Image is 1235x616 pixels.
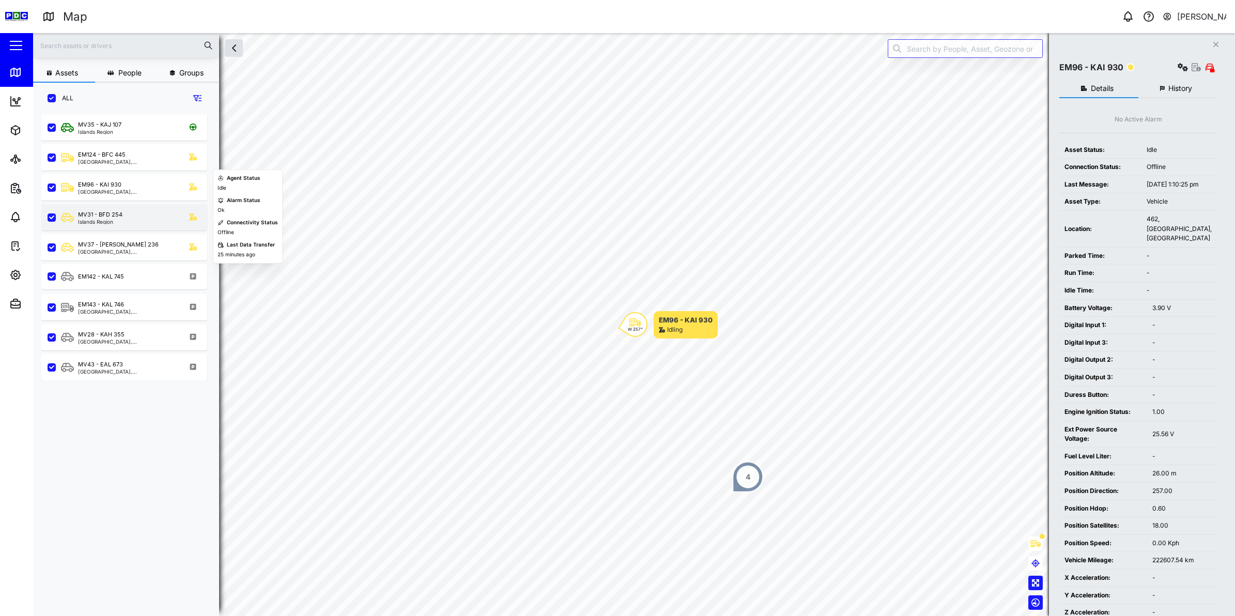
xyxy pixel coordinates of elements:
div: Dashboard [27,96,73,107]
div: 25.56 V [1152,429,1212,439]
div: - [1152,338,1212,348]
div: Position Altitude: [1064,469,1142,479]
div: Vehicle [1147,197,1212,207]
div: Battery Voltage: [1064,303,1142,313]
div: No Active Alarm [1115,115,1162,125]
div: EM143 - KAL 746 [78,300,124,309]
div: Digital Output 2: [1064,355,1142,365]
div: MV43 - EAL 673 [78,360,123,369]
div: - [1147,286,1212,296]
div: Map [27,67,50,78]
div: Alarm Status [227,196,260,205]
div: Asset Type: [1064,197,1136,207]
div: X Acceleration: [1064,573,1142,583]
div: [GEOGRAPHIC_DATA], [GEOGRAPHIC_DATA] [78,369,177,374]
div: [GEOGRAPHIC_DATA], [GEOGRAPHIC_DATA] [78,339,177,344]
div: [GEOGRAPHIC_DATA], [GEOGRAPHIC_DATA] [78,189,177,194]
div: Sites [27,153,52,165]
div: Alarms [27,211,59,223]
div: Position Direction: [1064,486,1142,496]
div: Agent Status [227,174,260,182]
div: Digital Input 1: [1064,320,1142,330]
div: 462, [GEOGRAPHIC_DATA], [GEOGRAPHIC_DATA] [1147,214,1212,243]
div: Connectivity Status [227,219,278,227]
div: [DATE] 1:10:25 pm [1147,180,1212,190]
div: 0.60 [1152,504,1212,514]
div: Duress Button: [1064,390,1142,400]
label: ALL [56,94,73,102]
div: Engine Ignition Status: [1064,407,1142,417]
div: EM142 - KAL 745 [78,272,124,281]
div: Admin [27,298,57,310]
div: Offline [1147,162,1212,172]
div: Position Speed: [1064,538,1142,548]
span: Details [1091,85,1114,92]
div: [GEOGRAPHIC_DATA], [GEOGRAPHIC_DATA] [78,249,177,254]
div: Idle [1147,145,1212,155]
div: - [1152,591,1212,600]
div: - [1152,452,1212,461]
div: - [1152,320,1212,330]
div: Assets [27,125,59,136]
div: Asset Status: [1064,145,1136,155]
span: Groups [179,69,204,76]
div: Run Time: [1064,268,1136,278]
div: Tasks [27,240,55,252]
div: W 257° [628,327,643,331]
div: Settings [27,269,64,281]
div: Islands Region [78,129,121,134]
div: - [1152,355,1212,365]
div: EM96 - KAI 930 [659,315,713,325]
input: Search assets or drivers [39,38,213,53]
span: History [1168,85,1192,92]
div: Map [63,8,87,26]
div: Fuel Level Liter: [1064,452,1142,461]
div: 18.00 [1152,521,1212,531]
div: 222607.54 km [1152,556,1212,565]
span: Assets [55,69,78,76]
div: EM96 - KAI 930 [1059,61,1123,74]
div: Offline [218,228,234,237]
div: Last Data Transfer [227,241,275,249]
div: [GEOGRAPHIC_DATA], [GEOGRAPHIC_DATA] [78,159,177,164]
div: Last Message: [1064,180,1136,190]
span: People [118,69,142,76]
div: 25 minutes ago [218,251,255,259]
div: 4 [746,471,750,483]
div: Map marker [623,311,718,338]
div: - [1152,390,1212,400]
div: Vehicle Mileage: [1064,556,1142,565]
div: 0.00 Kph [1152,538,1212,548]
button: [PERSON_NAME] [1162,9,1227,24]
div: MV35 - KAJ 107 [78,120,121,129]
div: 26.00 m [1152,469,1212,479]
div: Islands Region [78,219,122,224]
div: Parked Time: [1064,251,1136,261]
div: MV28 - KAH 355 [78,330,125,339]
div: - [1152,373,1212,382]
div: Digital Input 3: [1064,338,1142,348]
div: EM124 - BFC 445 [78,150,126,159]
input: Search by People, Asset, Geozone or Place [888,39,1043,58]
div: 257.00 [1152,486,1212,496]
div: MV31 - BFD 254 [78,210,122,219]
div: - [1152,573,1212,583]
div: - [1147,268,1212,278]
div: MV37 - [PERSON_NAME] 236 [78,240,159,249]
div: [PERSON_NAME] [1177,10,1227,23]
img: Main Logo [5,5,28,28]
div: Map marker [732,461,763,492]
div: grid [41,111,219,608]
div: 1.00 [1152,407,1212,417]
div: [GEOGRAPHIC_DATA], [GEOGRAPHIC_DATA] [78,309,177,314]
div: Idle [218,184,226,192]
div: Position Hdop: [1064,504,1142,514]
div: Ext Power Source Voltage: [1064,425,1142,444]
div: Connection Status: [1064,162,1136,172]
div: Idling [667,325,683,335]
div: EM96 - KAI 930 [78,180,121,189]
div: Y Acceleration: [1064,591,1142,600]
div: Location: [1064,224,1136,234]
div: Reports [27,182,62,194]
div: Idle Time: [1064,286,1136,296]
